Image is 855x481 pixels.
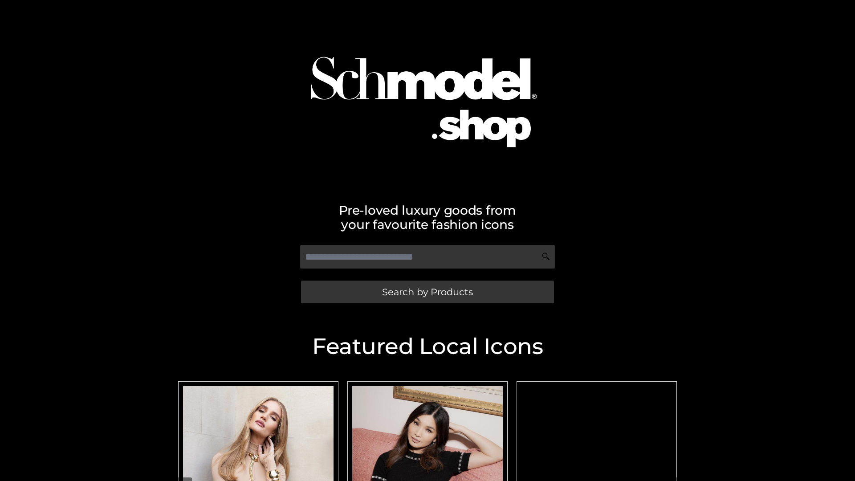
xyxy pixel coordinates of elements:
[174,203,681,232] h2: Pre-loved luxury goods from your favourite fashion icons
[174,335,681,358] h2: Featured Local Icons​
[382,287,473,297] span: Search by Products
[541,252,550,261] img: Search Icon
[301,281,554,303] a: Search by Products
